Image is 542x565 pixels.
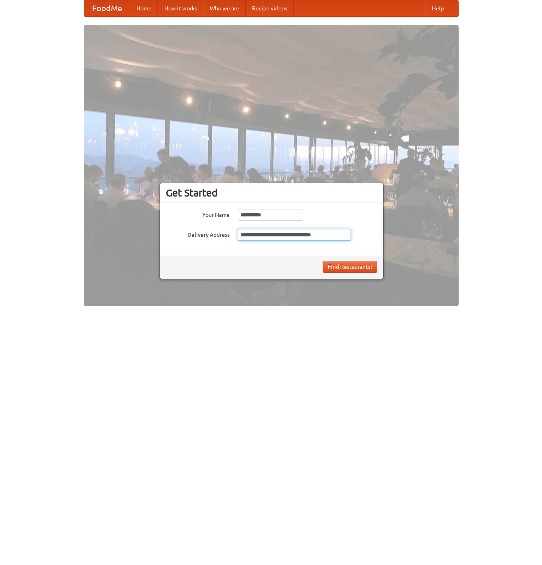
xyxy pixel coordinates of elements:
a: How it works [158,0,203,16]
a: Who we are [203,0,246,16]
a: FoodMe [84,0,130,16]
a: Help [426,0,450,16]
h3: Get Started [166,187,377,199]
label: Delivery Address [166,229,230,239]
label: Your Name [166,209,230,219]
button: Find Restaurants! [323,261,377,273]
a: Home [130,0,158,16]
a: Recipe videos [246,0,294,16]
